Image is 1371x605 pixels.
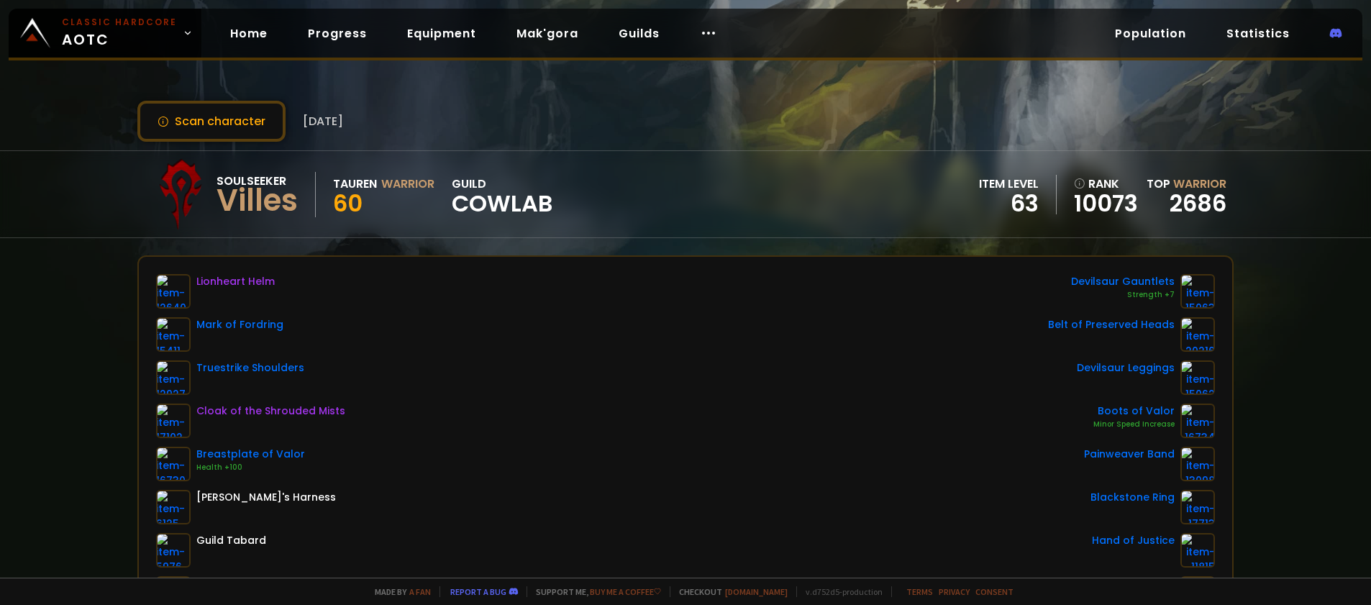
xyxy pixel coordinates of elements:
div: Truestrike Shoulders [196,360,304,376]
a: a fan [409,586,431,597]
div: Top [1147,175,1226,193]
a: Terms [906,586,933,597]
div: Blackhand's Breadth [1065,576,1175,591]
a: Equipment [396,19,488,48]
div: Tauren [333,175,377,193]
div: Health +100 [196,462,305,473]
a: Population [1103,19,1198,48]
div: Cloak of the Shrouded Mists [196,404,345,419]
img: item-17102 [156,404,191,438]
img: item-5976 [156,533,191,568]
a: Report a bug [450,586,506,597]
span: v. d752d5 - production [796,586,883,597]
div: Devilsaur Gauntlets [1071,274,1175,289]
a: Guilds [607,19,671,48]
div: 63 [979,193,1039,214]
div: Boots of Valor [1093,404,1175,419]
div: Zandalar Vindicator's Armguards [196,576,373,591]
a: Buy me a coffee [590,586,661,597]
span: CowLab [452,193,552,214]
a: 2686 [1170,187,1226,219]
div: Belt of Preserved Heads [1048,317,1175,332]
a: Progress [296,19,378,48]
span: AOTC [62,16,177,50]
img: item-12640 [156,274,191,309]
a: [DOMAIN_NAME] [725,586,788,597]
a: Consent [975,586,1014,597]
div: Strength +7 [1071,289,1175,301]
div: Hand of Justice [1092,533,1175,548]
span: Warrior [1173,176,1226,192]
div: item level [979,175,1039,193]
div: Villes [217,190,298,211]
img: item-17713 [1180,490,1215,524]
a: Classic HardcoreAOTC [9,9,201,58]
button: Scan character [137,101,286,142]
img: item-6125 [156,490,191,524]
img: item-12927 [156,360,191,395]
img: item-16734 [1180,404,1215,438]
div: Warrior [381,175,434,193]
img: item-15411 [156,317,191,352]
div: guild [452,175,552,214]
div: Soulseeker [217,172,298,190]
img: item-16730 [156,447,191,481]
span: [DATE] [303,112,343,130]
img: item-11815 [1180,533,1215,568]
a: Statistics [1215,19,1301,48]
a: Home [219,19,279,48]
div: rank [1074,175,1138,193]
div: Guild Tabard [196,533,266,548]
img: item-13098 [1180,447,1215,481]
div: Devilsaur Leggings [1077,360,1175,376]
a: Mak'gora [505,19,590,48]
img: item-15062 [1180,360,1215,395]
span: 60 [333,187,363,219]
div: Lionheart Helm [196,274,275,289]
div: Blackstone Ring [1090,490,1175,505]
a: Privacy [939,586,970,597]
small: Classic Hardcore [62,16,177,29]
div: [PERSON_NAME]'s Harness [196,490,336,505]
img: item-15063 [1180,274,1215,309]
img: item-20216 [1180,317,1215,352]
a: 10073 [1074,193,1138,214]
div: Painweaver Band [1084,447,1175,462]
div: Breastplate of Valor [196,447,305,462]
span: Support me, [527,586,661,597]
span: Checkout [670,586,788,597]
div: Mark of Fordring [196,317,283,332]
span: Made by [366,586,431,597]
div: Minor Speed Increase [1093,419,1175,430]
